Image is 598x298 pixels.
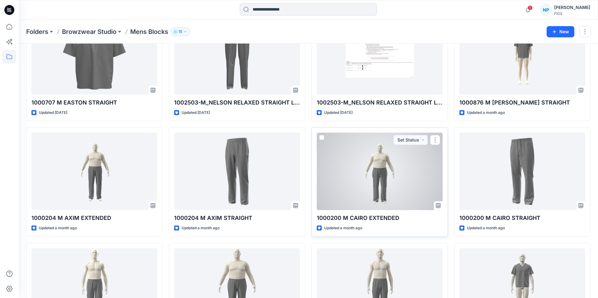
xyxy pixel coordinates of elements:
[174,98,300,107] p: 1002503-M_NELSON RELAXED STRAIGHT LEG SCRUB PANT
[182,225,220,231] p: Updated a month ago
[467,225,505,231] p: Updated a month ago
[31,214,157,222] p: 1000204 M AXIM EXTENDED
[554,4,590,11] div: [PERSON_NAME]
[459,214,585,222] p: 1000200 M CAIRO STRAIGHT
[459,98,585,107] p: 1000876 M [PERSON_NAME] STRAIGHT
[26,27,48,36] a: Folders
[130,27,168,36] p: Mens Blocks
[39,109,67,116] p: Updated [DATE]
[528,5,533,10] span: 1
[31,133,157,210] a: 1000204 M AXIM EXTENDED
[467,109,505,116] p: Updated a month ago
[324,109,353,116] p: Updated [DATE]
[174,133,300,210] a: 1000204 M AXIM STRAIGHT
[182,109,210,116] p: Updated [DATE]
[317,17,443,95] a: 1002503-M_NELSON RELAXED STRAIGHT LEG SCRUB PANT
[31,17,157,95] a: 1000707 M EASTON STRAIGHT
[317,98,443,107] p: 1002503-M_NELSON RELAXED STRAIGHT LEG SCRUB PANT
[324,225,362,231] p: Updated a month ago
[174,214,300,222] p: 1000204 M AXIM STRAIGHT
[317,133,443,210] a: 1000200 M CAIRO EXTENDED
[554,11,590,16] div: FIGS
[62,27,116,36] a: Browzwear Studio
[317,214,443,222] p: 1000200 M CAIRO EXTENDED
[39,225,77,231] p: Updated a month ago
[459,17,585,95] a: 1000876 M BAKER STRAIGHT
[540,4,552,16] div: NP
[174,17,300,95] a: 1002503-M_NELSON RELAXED STRAIGHT LEG SCRUB PANT
[459,133,585,210] a: 1000200 M CAIRO STRAIGHT
[547,26,574,37] button: New
[31,98,157,107] p: 1000707 M EASTON STRAIGHT
[171,27,190,36] button: 15
[178,28,182,35] p: 15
